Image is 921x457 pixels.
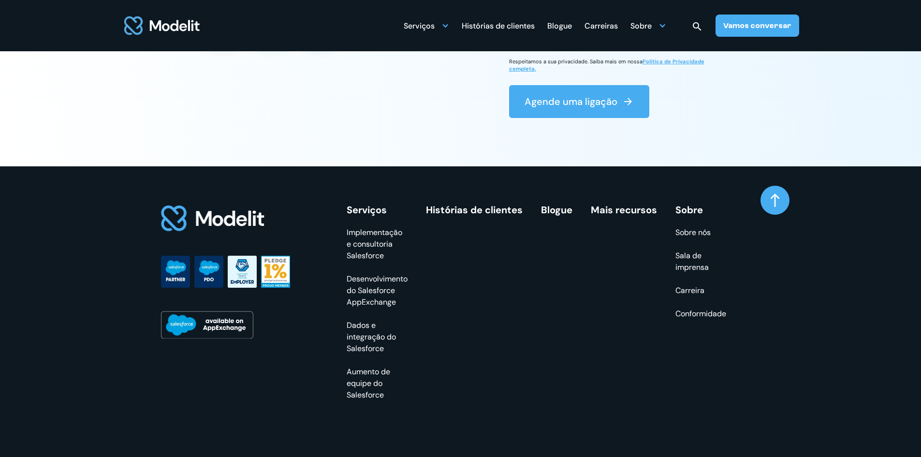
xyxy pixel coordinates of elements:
[509,58,704,72] a: Política de Privacidade completa.
[675,285,726,296] a: Carreira
[122,11,202,41] img: logotipo do modelit
[347,367,390,400] font: Aumento de equipe do Salesforce
[462,21,535,31] font: Histórias de clientes
[771,193,779,207] img: seta para cima
[347,227,408,262] a: Implementação e consultoria Salesforce
[161,205,265,232] img: logotipo do rodapé
[525,95,617,108] font: Agende uma ligação
[509,85,649,118] button: Agende uma ligação
[585,21,618,31] font: Carreiras
[585,16,618,35] a: Carreiras
[675,227,711,237] font: Sobre nós
[541,204,572,216] a: Blogue
[622,96,634,107] img: seta para a direita
[347,204,387,216] font: Serviços
[462,16,535,35] a: Histórias de clientes
[675,285,704,295] font: Carreira
[347,366,408,401] a: Aumento de equipe do Salesforce
[347,320,408,354] a: Dados e integração do Salesforce
[347,227,402,261] font: Implementação e consultoria Salesforce
[347,320,396,354] font: Dados e integração do Salesforce
[547,16,572,35] a: Blogue
[347,274,408,307] font: Desenvolvimento do Salesforce AppExchange
[675,227,726,238] a: Sobre nós
[591,204,657,216] a: Mais recursos
[509,58,643,65] font: Respeitamos a sua privacidade. Saiba mais em nossa
[347,273,408,308] a: Desenvolvimento do Salesforce AppExchange
[630,16,666,35] div: Sobre
[122,11,202,41] a: lar
[547,21,572,31] font: Blogue
[716,15,799,37] a: Vamos conversar
[675,204,703,216] font: Sobre
[630,21,652,31] font: Sobre
[404,21,435,31] font: Serviços
[723,21,791,30] font: Vamos conversar
[675,309,726,319] font: Conformidade
[675,250,726,273] a: Sala de imprensa
[675,308,726,320] a: Conformidade
[675,251,709,272] font: Sala de imprensa
[426,204,523,216] a: Histórias de clientes
[404,16,449,35] div: Serviços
